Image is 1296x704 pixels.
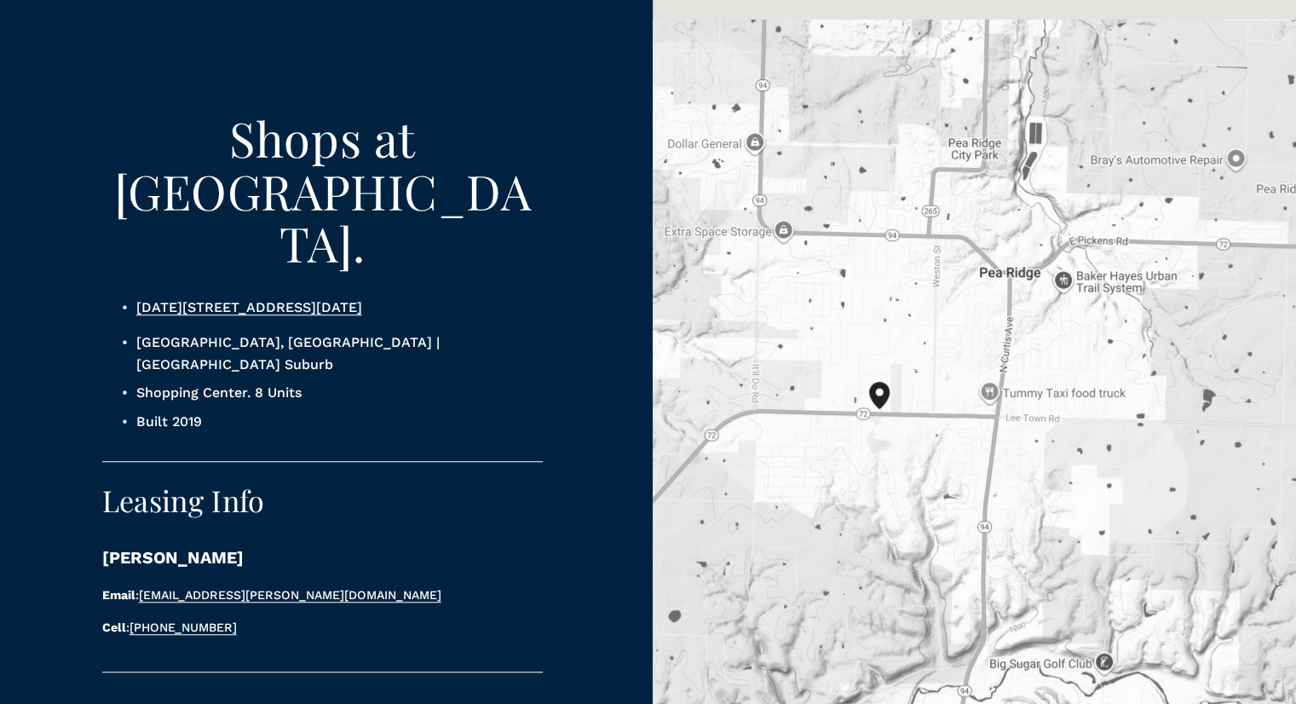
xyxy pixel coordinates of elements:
[102,586,493,605] p: :
[102,620,126,634] strong: Cell
[102,112,544,268] h2: Shops at [GEOGRAPHIC_DATA].
[130,620,237,634] a: [PHONE_NUMBER]
[102,484,493,517] h3: Leasing Info
[136,411,544,433] p: Built 2019
[862,375,917,443] div: Shops at Slack Street 1020 Slack Street Pea Ridge, AR, 72751, United States
[136,382,544,404] p: Shopping Center. 8 Units
[136,332,544,375] p: [GEOGRAPHIC_DATA], [GEOGRAPHIC_DATA] | [GEOGRAPHIC_DATA] Suburb
[102,548,244,568] strong: [PERSON_NAME]
[102,588,135,602] strong: Email
[102,618,493,638] p: :
[139,588,441,602] a: [EMAIL_ADDRESS][PERSON_NAME][DOMAIN_NAME]
[136,299,362,315] a: [DATE][STREET_ADDRESS][DATE]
